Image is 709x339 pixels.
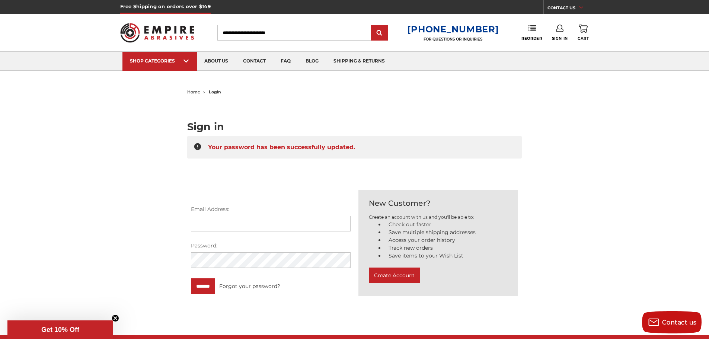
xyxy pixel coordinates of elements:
button: Create Account [369,268,420,283]
input: Submit [372,26,387,41]
a: CONTACT US [547,4,589,14]
li: Track new orders [384,244,508,252]
span: Your password has been successfully updated. [208,140,355,154]
p: FOR QUESTIONS OR INQUIRIES [407,37,499,42]
span: Reorder [521,36,542,41]
a: Forgot your password? [219,282,280,290]
a: Cart [578,25,589,41]
span: Get 10% Off [41,326,79,333]
div: Get 10% OffClose teaser [7,320,113,339]
span: Sign In [552,36,568,41]
a: Create Account [369,274,420,281]
a: about us [197,52,236,71]
a: home [187,89,200,95]
a: [PHONE_NUMBER] [407,24,499,35]
a: faq [273,52,298,71]
li: Save multiple shipping addresses [384,228,508,236]
button: Contact us [642,311,702,333]
li: Check out faster [384,221,508,228]
span: login [209,89,221,95]
p: Create an account with us and you'll be able to: [369,214,508,221]
li: Access your order history [384,236,508,244]
a: contact [236,52,273,71]
h1: Sign in [187,122,522,132]
span: Contact us [662,319,697,326]
label: Email Address: [191,205,351,213]
a: shipping & returns [326,52,392,71]
span: Cart [578,36,589,41]
li: Save items to your Wish List [384,252,508,260]
label: Password: [191,242,351,250]
h2: New Customer? [369,198,508,209]
button: Close teaser [112,314,119,322]
a: Reorder [521,25,542,41]
a: blog [298,52,326,71]
img: Empire Abrasives [120,18,195,47]
div: SHOP CATEGORIES [130,58,189,64]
